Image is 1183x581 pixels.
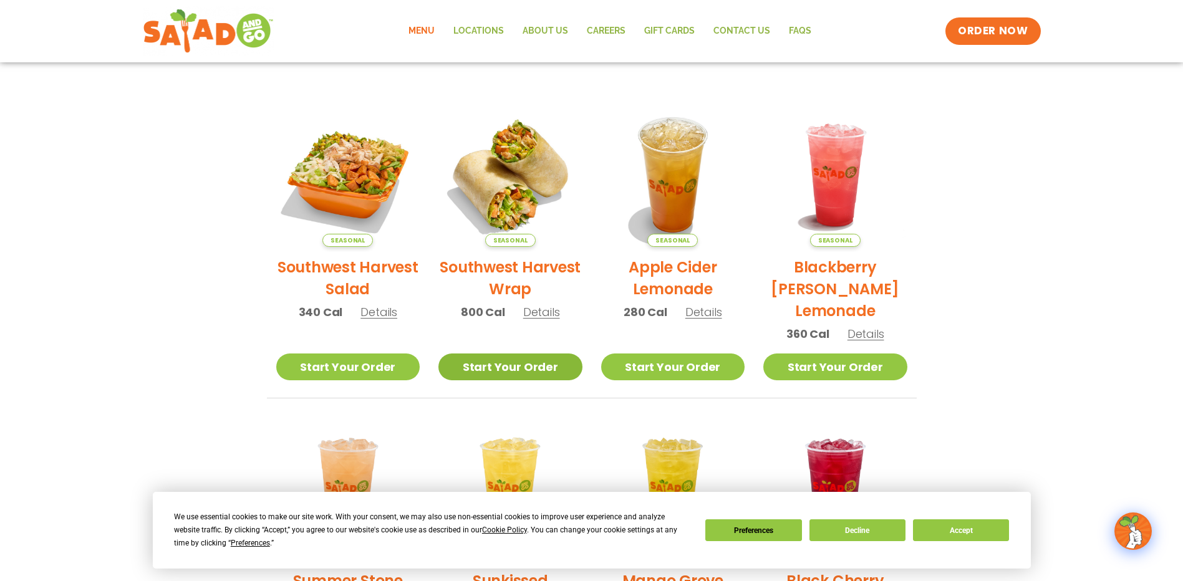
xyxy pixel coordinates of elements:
img: Product photo for Mango Grove Lemonade [601,417,745,561]
img: wpChatIcon [1116,514,1151,549]
img: Product photo for Blackberry Bramble Lemonade [763,103,907,247]
span: Details [847,326,884,342]
span: Seasonal [485,234,536,247]
img: Product photo for Southwest Harvest Salad [276,103,420,247]
span: 360 Cal [786,325,829,342]
a: Locations [444,17,513,46]
span: 340 Cal [299,304,343,320]
a: Start Your Order [276,353,420,380]
img: new-SAG-logo-768×292 [143,6,274,56]
div: We use essential cookies to make our site work. With your consent, we may also use non-essential ... [174,511,690,550]
span: Seasonal [647,234,698,247]
a: Menu [399,17,444,46]
h2: Southwest Harvest Salad [276,256,420,300]
span: Details [360,304,397,320]
img: Product photo for Black Cherry Orchard Lemonade [763,417,907,561]
span: ORDER NOW [958,24,1028,39]
a: About Us [513,17,577,46]
a: Start Your Order [601,353,745,380]
div: Cookie Consent Prompt [153,492,1031,569]
span: Details [523,304,560,320]
span: Cookie Policy [482,526,527,534]
img: Product photo for Southwest Harvest Wrap [438,103,582,247]
h2: Apple Cider Lemonade [601,256,745,300]
nav: Menu [399,17,821,46]
a: Start Your Order [438,353,582,380]
a: Careers [577,17,635,46]
span: 280 Cal [624,304,667,320]
a: Contact Us [704,17,780,46]
button: Decline [809,519,905,541]
a: GIFT CARDS [635,17,704,46]
span: 800 Cal [461,304,505,320]
button: Accept [913,519,1009,541]
span: Preferences [231,539,270,547]
span: Seasonal [322,234,373,247]
button: Preferences [705,519,801,541]
span: Seasonal [810,234,861,247]
img: Product photo for Apple Cider Lemonade [601,103,745,247]
span: Details [685,304,722,320]
a: ORDER NOW [945,17,1040,45]
a: FAQs [780,17,821,46]
h2: Blackberry [PERSON_NAME] Lemonade [763,256,907,322]
img: Product photo for Summer Stone Fruit Lemonade [276,417,420,561]
a: Start Your Order [763,353,907,380]
h2: Southwest Harvest Wrap [438,256,582,300]
img: Product photo for Sunkissed Yuzu Lemonade [438,417,582,561]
